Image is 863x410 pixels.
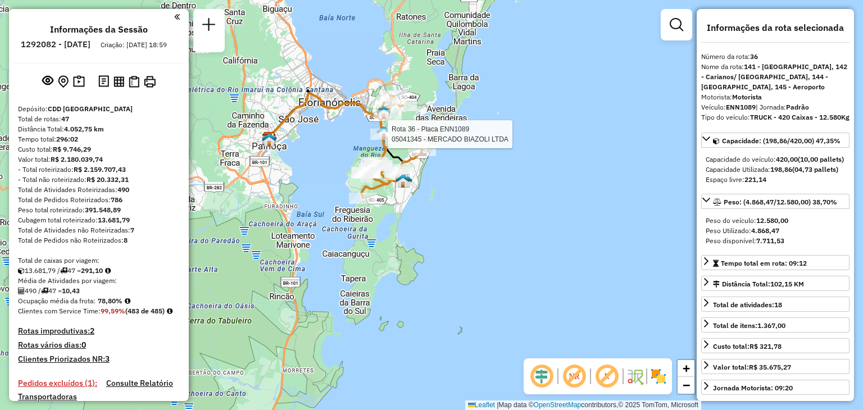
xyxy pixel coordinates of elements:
[18,288,25,294] i: Total de Atividades
[665,13,688,36] a: Exibir filtros
[396,174,410,188] img: WCL - Campeche
[50,24,148,35] h4: Informações da Sessão
[701,211,850,250] div: Peso: (4.868,47/12.580,00) 38,70%
[62,286,80,295] strong: 10,43
[776,155,798,163] strong: 420,00
[101,307,125,315] strong: 99,59%
[678,377,694,394] a: Zoom out
[756,236,784,245] strong: 7.711,53
[756,216,788,225] strong: 12.580,00
[18,154,180,165] div: Valor total:
[706,165,845,175] div: Capacidade Utilizada:
[53,145,91,153] strong: R$ 9.746,29
[167,308,172,315] em: Rotas cross docking consideradas
[706,216,788,225] span: Peso do veículo:
[142,74,158,90] button: Imprimir Rotas
[105,354,110,364] strong: 3
[465,400,701,410] div: Map data © contributors,© 2025 TomTom, Microsoft
[174,10,180,23] a: Clique aqui para minimizar o painel
[701,194,850,209] a: Peso: (4.868,47/12.580,00) 38,70%
[90,326,94,336] strong: 2
[750,342,782,350] strong: R$ 321,78
[21,39,90,49] h6: 1292082 - [DATE]
[18,144,180,154] div: Custo total:
[18,225,180,235] div: Total de Atividades não Roteirizadas:
[81,340,86,350] strong: 0
[117,185,129,194] strong: 490
[468,401,495,409] a: Leaflet
[18,124,180,134] div: Distância Total:
[130,226,134,234] strong: 7
[770,165,792,174] strong: 198,86
[750,113,850,121] strong: TRUCK - 420 Caixas - 12.580Kg
[726,103,756,111] strong: ENN1089
[18,379,97,388] h4: Pedidos excluídos (1):
[792,165,838,174] strong: (04,73 pallets)
[18,286,180,296] div: 490 / 47 =
[701,317,850,332] a: Total de itens:1.367,00
[534,401,582,409] a: OpenStreetMap
[713,279,804,289] div: Distância Total:
[701,62,847,91] strong: 141 - [GEOGRAPHIC_DATA], 142 - Carianos/ [GEOGRAPHIC_DATA], 144 - [GEOGRAPHIC_DATA], 145 - Aeroporto
[18,266,180,276] div: 13.681,79 / 47 =
[701,150,850,189] div: Capacidade: (198,86/420,00) 47,35%
[18,134,180,144] div: Tempo total:
[376,105,391,120] img: Ilha Centro
[18,195,180,205] div: Total de Pedidos Roteirizados:
[60,267,67,274] i: Total de rotas
[18,104,180,114] div: Depósito:
[749,363,791,371] strong: R$ 35.675,27
[683,378,690,392] span: −
[87,175,129,184] strong: R$ 20.332,31
[678,360,694,377] a: Zoom in
[18,256,180,266] div: Total de caixas por viagem:
[751,226,779,235] strong: 4.868,47
[18,205,180,215] div: Peso total roteirizado:
[18,215,180,225] div: Cubagem total roteirizado:
[722,136,841,145] span: Capacidade: (198,86/420,00) 47,35%
[561,363,588,390] span: Exibir NR
[85,206,121,214] strong: 391.548,89
[18,165,180,175] div: - Total roteirizado:
[111,195,122,204] strong: 786
[593,363,620,390] span: Exibir rótulo
[713,362,791,372] div: Valor total:
[18,114,180,124] div: Total de rotas:
[701,359,850,374] a: Valor total:R$ 35.675,27
[56,73,71,90] button: Centralizar mapa no depósito ou ponto de apoio
[106,379,173,388] h4: Consulte Relatório
[74,165,126,174] strong: R$ 2.159.707,43
[706,236,845,246] div: Peso disponível:
[732,93,762,101] strong: Motorista
[774,300,782,309] strong: 18
[48,104,133,113] strong: CDD [GEOGRAPHIC_DATA]
[18,276,180,286] div: Média de Atividades por viagem:
[713,341,782,352] div: Custo total:
[71,73,87,90] button: Painel de Sugestão
[18,185,180,195] div: Total de Atividades Roteirizadas:
[706,175,845,185] div: Espaço livre:
[701,297,850,312] a: Total de atividades:18
[528,363,555,390] span: Ocultar deslocamento
[701,276,850,291] a: Distância Total:102,15 KM
[750,52,758,61] strong: 36
[706,154,845,165] div: Capacidade do veículo:
[724,198,837,206] span: Peso: (4.868,47/12.580,00) 38,70%
[18,354,180,364] h4: Clientes Priorizados NR:
[701,22,850,33] h4: Informações da rota selecionada
[125,307,165,315] strong: (483 de 485)
[18,307,101,315] span: Clientes com Service Time:
[706,226,845,236] div: Peso Utilizado:
[262,133,276,147] img: 712 UDC Full Palhoça
[18,392,180,402] h4: Transportadoras
[126,74,142,90] button: Visualizar Romaneio
[721,259,807,267] span: Tempo total em rota: 09:12
[786,103,809,111] strong: Padrão
[701,92,850,102] div: Motorista:
[81,266,103,275] strong: 291,10
[376,125,391,140] img: FAD - Pirajubae
[64,125,104,133] strong: 4.052,75 km
[18,326,180,336] h4: Rotas improdutivas:
[770,280,804,288] span: 102,15 KM
[701,133,850,148] a: Capacidade: (198,86/420,00) 47,35%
